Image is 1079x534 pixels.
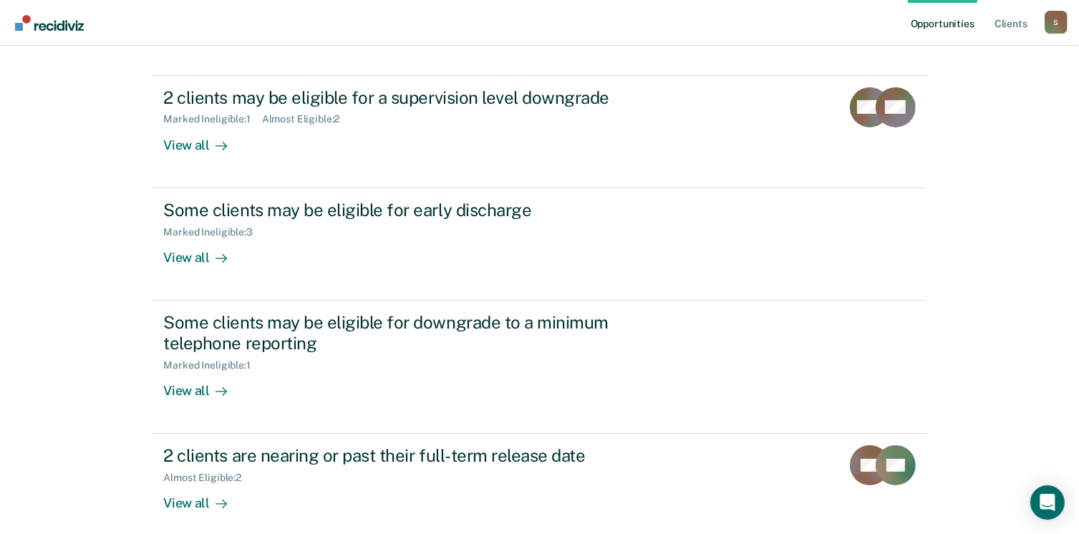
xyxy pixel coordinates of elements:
[163,113,261,125] div: Marked Ineligible : 1
[15,15,84,31] img: Recidiviz
[1045,11,1068,34] button: Profile dropdown button
[163,125,243,153] div: View all
[1045,11,1068,34] div: S
[163,371,243,399] div: View all
[163,87,666,108] div: 2 clients may be eligible for a supervision level downgrade
[163,312,666,354] div: Some clients may be eligible for downgrade to a minimum telephone reporting
[163,359,261,372] div: Marked Ineligible : 1
[163,238,243,266] div: View all
[163,472,253,484] div: Almost Eligible : 2
[163,226,263,238] div: Marked Ineligible : 3
[262,113,352,125] div: Almost Eligible : 2
[152,301,926,434] a: Some clients may be eligible for downgrade to a minimum telephone reportingMarked Ineligible:1Vie...
[1030,485,1065,520] div: Open Intercom Messenger
[163,200,666,220] div: Some clients may be eligible for early discharge
[152,188,926,301] a: Some clients may be eligible for early dischargeMarked Ineligible:3View all
[163,445,666,466] div: 2 clients are nearing or past their full-term release date
[152,75,926,188] a: 2 clients may be eligible for a supervision level downgradeMarked Ineligible:1Almost Eligible:2Vi...
[163,484,243,512] div: View all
